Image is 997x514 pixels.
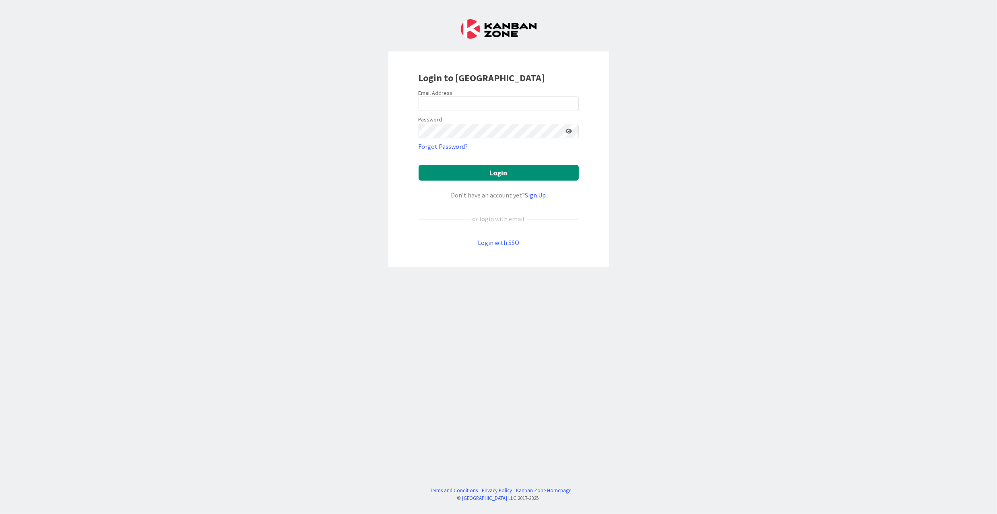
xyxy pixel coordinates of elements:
[478,238,519,247] a: Login with SSO
[430,487,478,494] a: Terms and Conditions
[419,165,579,181] button: Login
[419,72,545,84] b: Login to [GEOGRAPHIC_DATA]
[419,89,453,97] label: Email Address
[525,191,546,199] a: Sign Up
[462,495,508,501] a: [GEOGRAPHIC_DATA]
[419,115,442,124] label: Password
[426,494,571,502] div: © LLC 2017- 2025 .
[471,214,527,224] div: or login with email
[482,487,512,494] a: Privacy Policy
[419,190,579,200] div: Don’t have an account yet?
[419,142,468,151] a: Forgot Password?
[516,487,571,494] a: Kanban Zone Homepage
[461,19,537,39] img: Kanban Zone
